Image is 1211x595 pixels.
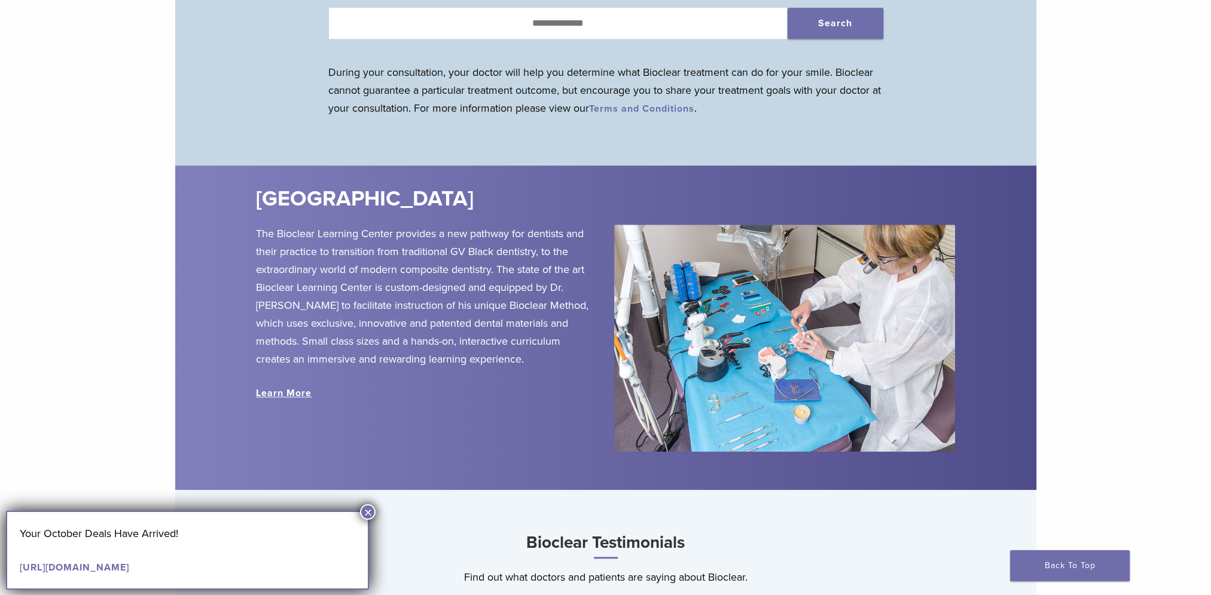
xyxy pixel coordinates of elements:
[1010,550,1130,581] a: Back To Top
[20,525,356,542] p: Your October Deals Have Arrived!
[256,185,677,213] h2: [GEOGRAPHIC_DATA]
[175,528,1036,559] h3: Bioclear Testimonials
[360,504,376,520] button: Close
[328,63,883,117] p: During your consultation, your doctor will help you determine what Bioclear treatment can do for ...
[20,562,129,573] a: [URL][DOMAIN_NAME]
[788,8,883,39] button: Search
[256,225,596,368] p: The Bioclear Learning Center provides a new pathway for dentists and their practice to transition...
[589,103,694,115] a: Terms and Conditions
[256,387,312,399] a: Learn More
[175,568,1036,586] p: Find out what doctors and patients are saying about Bioclear.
